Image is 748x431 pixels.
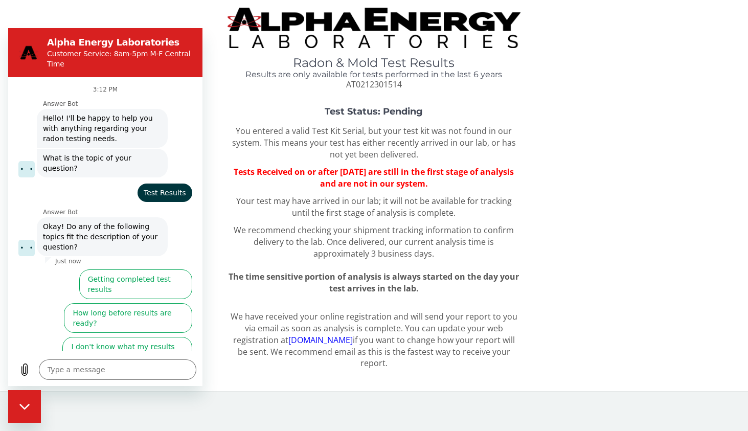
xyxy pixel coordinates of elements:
[31,81,157,120] span: Hello! I'll be happy to help you with anything regarding your radon testing needs.
[288,334,353,346] a: [DOMAIN_NAME]
[85,57,109,65] p: 3:12 PM
[228,56,520,70] h1: Radon & Mold Test Results
[325,106,423,117] strong: Test Status: Pending
[234,224,514,247] span: We recommend checking your shipment tracking information to confirm delivery to the lab.
[56,275,184,305] button: How long before results are ready?
[228,125,520,161] p: You entered a valid Test Kit Serial, but your test kit was not found in our system. This means yo...
[346,79,402,90] span: AT0212301514
[8,28,202,386] iframe: Messaging window
[54,309,184,338] button: I don't know what my results mean.
[31,121,157,149] span: What is the topic of your question?
[229,271,519,294] span: The time sensitive portion of analysis is always started on the day your test arrives in the lab.
[71,241,184,271] button: Getting completed test results
[6,331,27,352] button: Upload file
[228,311,520,369] p: We have received your online registration and will send your report to you via email as soon as a...
[228,70,520,79] h4: Results are only available for tests performed in the last 6 years
[131,155,182,174] span: Test Results
[234,166,514,189] span: Tests Received on or after [DATE] are still in the first stage of analysis and are not in our sys...
[228,8,520,48] img: TightCrop.jpg
[8,390,41,423] iframe: Button to launch messaging window, conversation in progress
[228,195,520,219] p: Your test may have arrived in our lab; it will not be available for tracking until the first stag...
[47,229,73,237] p: Just now
[313,236,494,259] span: Once delivered, our current analysis time is approximately 3 business days.
[35,72,192,80] p: Answer Bot
[31,189,157,228] span: Okay! Do any of the following topics fit the description of your question?
[35,180,192,188] p: Answer Bot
